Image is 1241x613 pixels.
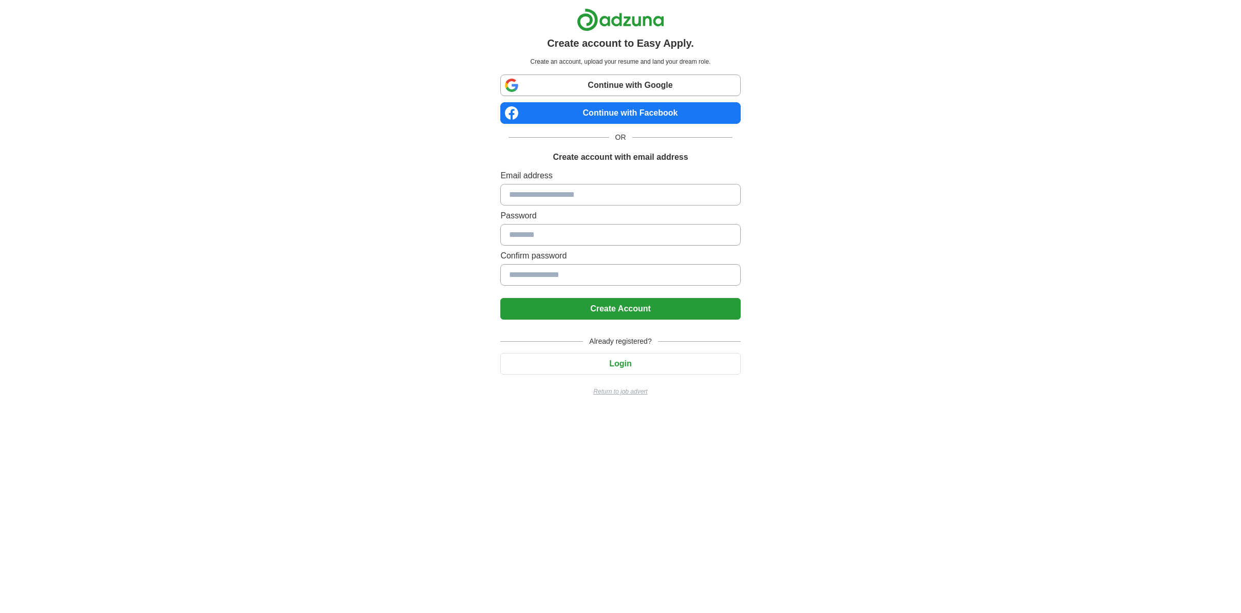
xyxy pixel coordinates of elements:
[553,151,688,163] h1: Create account with email address
[583,336,657,347] span: Already registered?
[500,298,740,320] button: Create Account
[500,170,740,182] label: Email address
[500,387,740,396] a: Return to job advert
[547,35,694,51] h1: Create account to Easy Apply.
[500,359,740,368] a: Login
[502,57,738,66] p: Create an account, upload your resume and land your dream role.
[500,102,740,124] a: Continue with Facebook
[500,75,740,96] a: Continue with Google
[500,353,740,375] button: Login
[500,250,740,262] label: Confirm password
[577,8,664,31] img: Adzuna logo
[609,132,632,143] span: OR
[500,210,740,222] label: Password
